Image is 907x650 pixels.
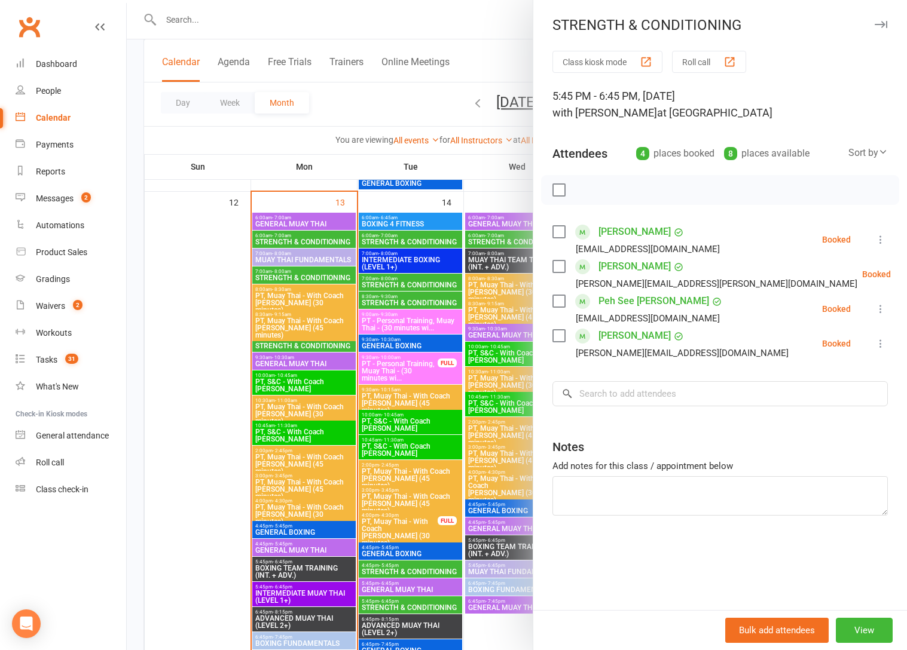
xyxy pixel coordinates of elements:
[16,158,126,185] a: Reports
[16,373,126,400] a: What's New
[36,382,79,391] div: What's New
[576,345,789,361] div: [PERSON_NAME][EMAIL_ADDRESS][DOMAIN_NAME]
[16,51,126,78] a: Dashboard
[552,145,607,162] div: Attendees
[36,86,61,96] div: People
[36,301,65,311] div: Waivers
[636,145,714,162] div: places booked
[724,147,737,160] div: 8
[576,276,857,292] div: [PERSON_NAME][EMAIL_ADDRESS][PERSON_NAME][DOMAIN_NAME]
[36,247,87,257] div: Product Sales
[16,78,126,105] a: People
[552,51,662,73] button: Class kiosk mode
[822,339,851,348] div: Booked
[724,145,810,162] div: places available
[598,257,671,276] a: [PERSON_NAME]
[16,422,126,449] a: General attendance kiosk mode
[657,106,772,119] span: at [GEOGRAPHIC_DATA]
[73,300,83,310] span: 2
[36,355,57,364] div: Tasks
[576,241,720,257] div: [EMAIL_ADDRESS][DOMAIN_NAME]
[598,222,671,241] a: [PERSON_NAME]
[552,381,888,406] input: Search to add attendees
[16,239,126,266] a: Product Sales
[598,326,671,345] a: [PERSON_NAME]
[552,88,888,121] div: 5:45 PM - 6:45 PM, [DATE]
[81,192,91,203] span: 2
[552,106,657,119] span: with [PERSON_NAME]
[16,476,126,503] a: Class kiosk mode
[16,347,126,373] a: Tasks 31
[36,220,84,230] div: Automations
[36,167,65,176] div: Reports
[672,51,746,73] button: Roll call
[16,212,126,239] a: Automations
[36,485,88,494] div: Class check-in
[36,328,72,338] div: Workouts
[16,105,126,131] a: Calendar
[36,113,71,122] div: Calendar
[12,609,41,638] div: Open Intercom Messenger
[848,145,888,161] div: Sort by
[552,459,888,473] div: Add notes for this class / appointment below
[16,266,126,293] a: Gradings
[36,458,64,467] div: Roll call
[65,354,78,364] span: 31
[36,140,74,149] div: Payments
[36,194,74,203] div: Messages
[16,185,126,212] a: Messages 2
[552,439,584,455] div: Notes
[16,293,126,320] a: Waivers 2
[16,449,126,476] a: Roll call
[36,431,109,440] div: General attendance
[822,235,851,244] div: Booked
[14,12,44,42] a: Clubworx
[836,618,893,643] button: View
[862,270,891,278] div: Booked
[576,311,720,326] div: [EMAIL_ADDRESS][DOMAIN_NAME]
[725,618,829,643] button: Bulk add attendees
[598,292,709,311] a: Peh See [PERSON_NAME]
[36,274,70,284] div: Gradings
[16,131,126,158] a: Payments
[36,59,77,69] div: Dashboard
[16,320,126,347] a: Workouts
[822,305,851,313] div: Booked
[533,17,907,33] div: STRENGTH & CONDITIONING
[636,147,649,160] div: 4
